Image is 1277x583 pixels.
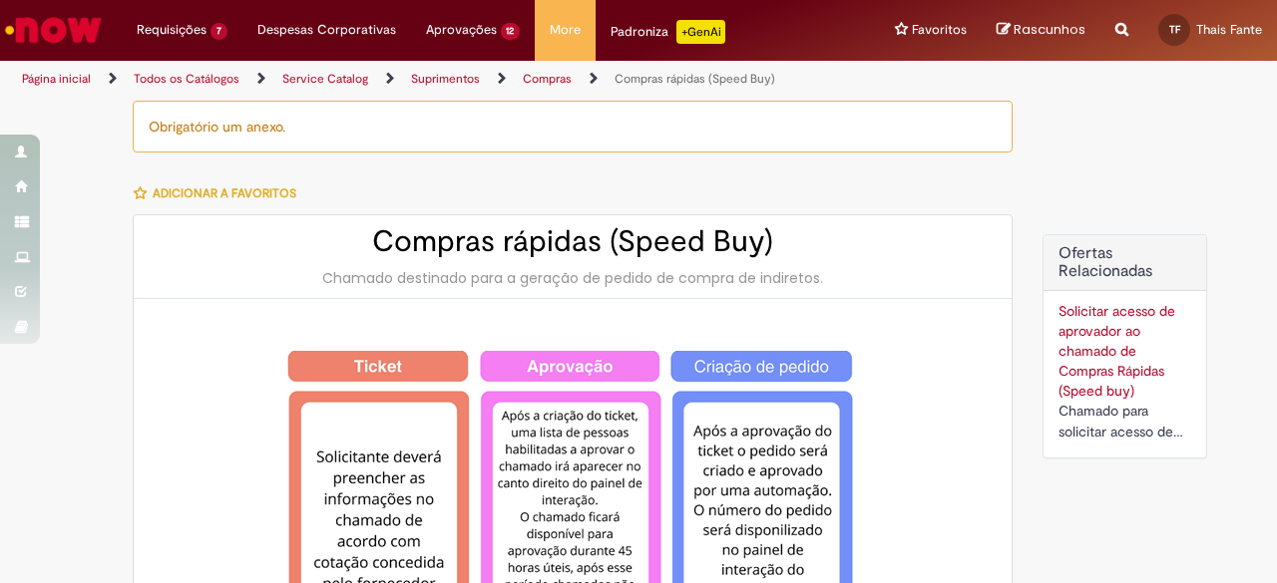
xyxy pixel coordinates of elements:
[676,20,725,44] p: +GenAi
[257,20,396,40] span: Despesas Corporativas
[501,23,521,40] span: 12
[1059,245,1191,280] h2: Ofertas Relacionadas
[22,71,91,87] a: Página inicial
[153,185,296,201] span: Adicionar a Favoritos
[154,268,992,288] div: Chamado destinado para a geração de pedido de compra de indiretos.
[2,10,105,50] img: ServiceNow
[282,71,368,87] a: Service Catalog
[615,71,775,87] a: Compras rápidas (Speed Buy)
[1196,21,1262,38] span: Thais Fante
[1059,401,1191,442] div: Chamado para solicitar acesso de aprovador ao ticket de Speed buy
[611,20,725,44] div: Padroniza
[133,172,307,214] button: Adicionar a Favoritos
[133,101,1013,152] div: Obrigatório um anexo.
[550,20,581,40] span: More
[1014,20,1085,39] span: Rascunhos
[134,71,239,87] a: Todos os Catálogos
[426,20,497,40] span: Aprovações
[1169,23,1180,36] span: TF
[1059,302,1175,400] a: Solicitar acesso de aprovador ao chamado de Compras Rápidas (Speed buy)
[137,20,207,40] span: Requisições
[1043,234,1207,458] div: Ofertas Relacionadas
[997,21,1085,40] a: Rascunhos
[15,61,836,98] ul: Trilhas de página
[411,71,480,87] a: Suprimentos
[912,20,967,40] span: Favoritos
[523,71,572,87] a: Compras
[211,23,227,40] span: 7
[154,225,992,258] h2: Compras rápidas (Speed Buy)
